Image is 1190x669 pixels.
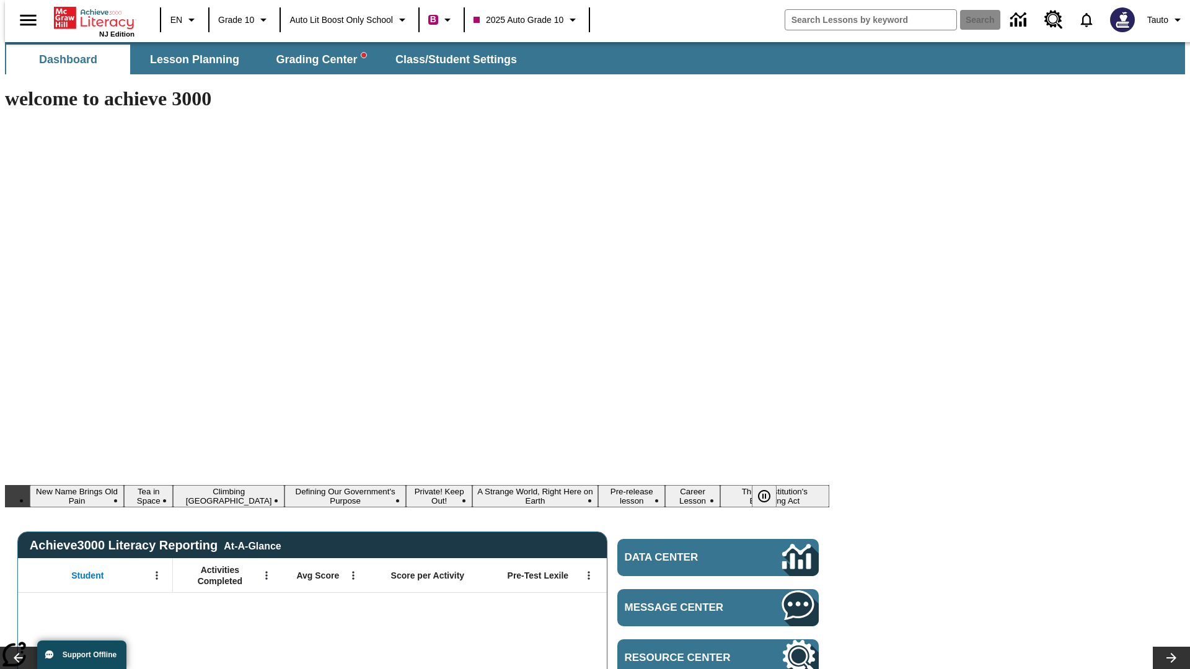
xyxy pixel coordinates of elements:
[99,30,134,38] span: NJ Edition
[386,45,527,74] button: Class/Student Settings
[170,14,182,27] span: EN
[1153,647,1190,669] button: Lesson carousel, Next
[5,87,829,110] h1: welcome to achieve 3000
[617,589,819,626] a: Message Center
[625,601,745,614] span: Message Center
[1110,7,1135,32] img: Avatar
[30,485,124,507] button: Slide 1 New Name Brings Old Pain
[625,652,745,664] span: Resource Center
[5,45,528,74] div: SubNavbar
[39,53,97,67] span: Dashboard
[1003,3,1037,37] a: Data Center
[423,9,460,31] button: Boost Class color is violet red. Change class color
[469,9,585,31] button: Class: 2025 Auto Grade 10, Select your class
[406,485,472,507] button: Slide 5 Private! Keep Out!
[133,45,257,74] button: Lesson Planning
[259,45,383,74] button: Grading Center
[720,485,829,507] button: Slide 9 The Constitution's Balancing Act
[124,485,173,507] button: Slide 2 Tea in Space
[173,485,284,507] button: Slide 3 Climbing Mount Tai
[150,53,239,67] span: Lesson Planning
[6,45,130,74] button: Dashboard
[785,10,956,30] input: search field
[344,566,363,585] button: Open Menu
[284,485,407,507] button: Slide 4 Defining Our Government's Purpose
[276,53,366,67] span: Grading Center
[665,485,720,507] button: Slide 8 Career Lesson
[395,53,517,67] span: Class/Student Settings
[213,9,276,31] button: Grade: Grade 10, Select a grade
[1103,4,1142,36] button: Select a new avatar
[430,12,436,27] span: B
[617,539,819,576] a: Data Center
[148,566,166,585] button: Open Menu
[30,538,281,553] span: Achieve3000 Literacy Reporting
[284,9,415,31] button: School: Auto Lit Boost only School, Select your school
[179,564,261,587] span: Activities Completed
[218,14,254,27] span: Grade 10
[54,6,134,30] a: Home
[289,14,393,27] span: Auto Lit Boost only School
[598,485,665,507] button: Slide 7 Pre-release lesson
[63,650,117,659] span: Support Offline
[752,485,789,507] div: Pause
[165,9,205,31] button: Language: EN, Select a language
[625,551,741,564] span: Data Center
[10,2,46,38] button: Open side menu
[224,538,281,552] div: At-A-Glance
[752,485,777,507] button: Pause
[508,570,569,581] span: Pre-Test Lexile
[71,570,104,581] span: Student
[54,4,134,38] div: Home
[1070,4,1103,36] a: Notifications
[1037,3,1070,37] a: Resource Center, Will open in new tab
[1147,14,1168,27] span: Tauto
[361,53,366,58] svg: writing assistant alert
[580,566,598,585] button: Open Menu
[391,570,465,581] span: Score per Activity
[472,485,598,507] button: Slide 6 A Strange World, Right Here on Earth
[474,14,563,27] span: 2025 Auto Grade 10
[1142,9,1190,31] button: Profile/Settings
[257,566,276,585] button: Open Menu
[5,42,1185,74] div: SubNavbar
[296,570,339,581] span: Avg Score
[37,641,126,669] button: Support Offline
